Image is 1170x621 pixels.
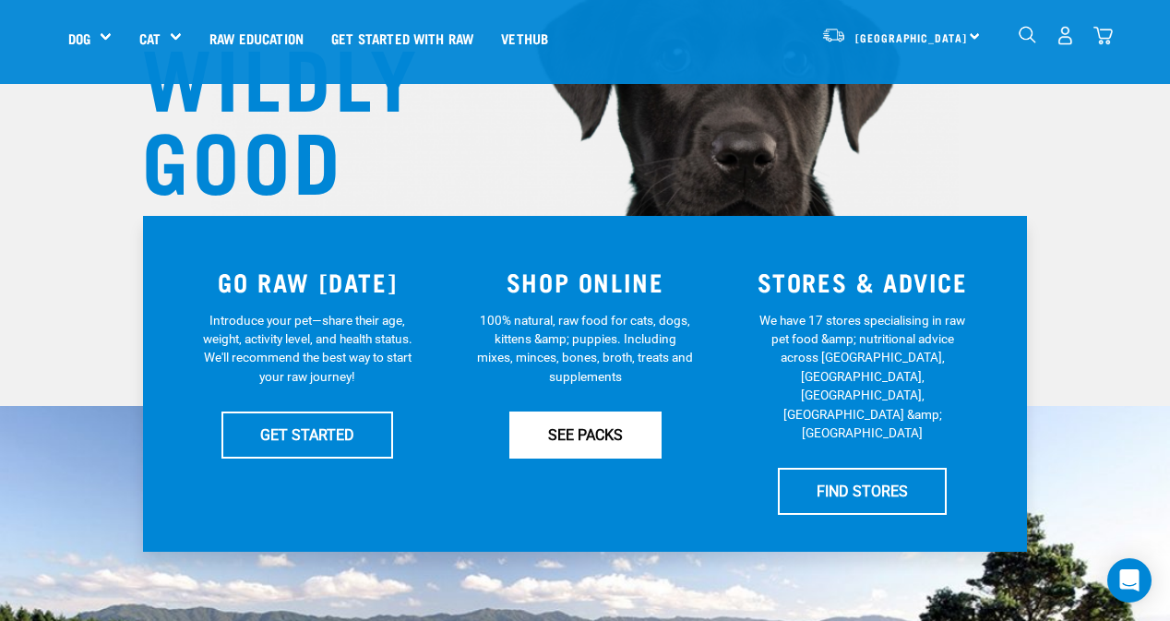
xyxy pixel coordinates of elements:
a: GET STARTED [221,412,393,458]
div: Open Intercom Messenger [1107,558,1152,603]
a: Get started with Raw [317,1,487,75]
img: home-icon@2x.png [1093,26,1113,45]
h3: SHOP ONLINE [458,268,713,296]
a: Dog [68,28,90,49]
h3: STORES & ADVICE [734,268,990,296]
img: van-moving.png [821,27,846,43]
a: Cat [139,28,161,49]
span: [GEOGRAPHIC_DATA] [855,34,967,41]
h1: WILDLY GOOD NUTRITION [142,32,511,281]
p: We have 17 stores specialising in raw pet food &amp; nutritional advice across [GEOGRAPHIC_DATA],... [754,311,971,443]
h3: GO RAW [DATE] [180,268,436,296]
img: home-icon-1@2x.png [1019,26,1036,43]
a: FIND STORES [778,468,947,514]
a: SEE PACKS [509,412,662,458]
a: Vethub [487,1,562,75]
p: 100% natural, raw food for cats, dogs, kittens &amp; puppies. Including mixes, minces, bones, bro... [477,311,694,387]
a: Raw Education [196,1,317,75]
p: Introduce your pet—share their age, weight, activity level, and health status. We'll recommend th... [199,311,416,387]
img: user.png [1056,26,1075,45]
